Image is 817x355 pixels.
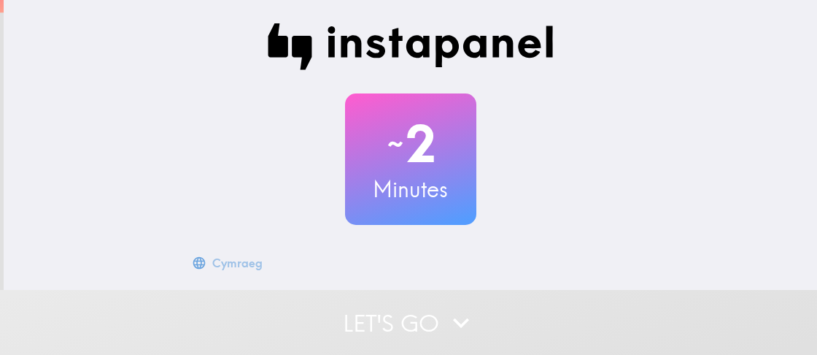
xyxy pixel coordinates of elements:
[189,248,268,278] button: Cymraeg
[345,114,476,174] h2: 2
[385,122,406,166] span: ~
[345,174,476,205] h3: Minutes
[268,23,554,70] img: Instapanel
[212,253,263,273] div: Cymraeg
